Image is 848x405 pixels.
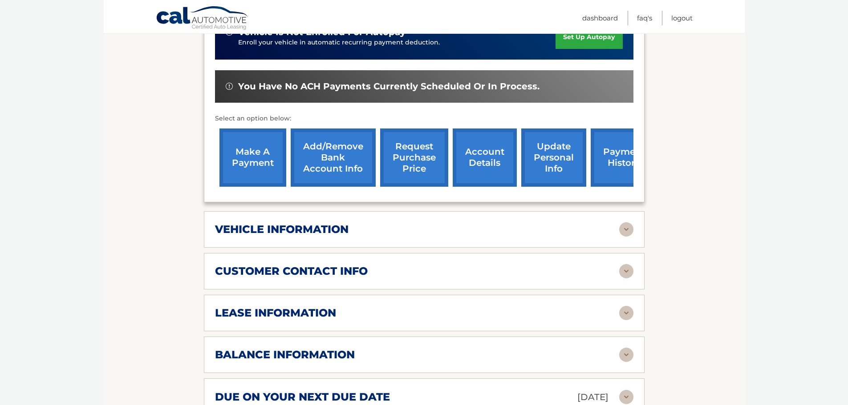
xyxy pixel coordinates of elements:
img: accordion-rest.svg [619,264,633,278]
h2: customer contact info [215,265,368,278]
a: payment history [591,128,657,187]
img: accordion-rest.svg [619,348,633,362]
a: make a payment [219,128,286,187]
h2: balance information [215,348,355,361]
img: accordion-rest.svg [619,306,633,320]
h2: due on your next due date [215,390,390,404]
img: accordion-rest.svg [619,390,633,404]
span: You have no ACH payments currently scheduled or in process. [238,81,540,92]
a: Cal Automotive [156,6,249,32]
p: [DATE] [577,389,609,405]
a: FAQ's [637,11,652,25]
a: set up autopay [556,25,622,49]
a: Dashboard [582,11,618,25]
a: Logout [671,11,693,25]
a: update personal info [521,128,586,187]
img: alert-white.svg [226,83,233,90]
a: Add/Remove bank account info [291,128,376,187]
img: accordion-rest.svg [619,222,633,237]
h2: vehicle information [215,223,349,236]
a: account details [453,128,517,187]
p: Select an option below: [215,113,633,124]
p: Enroll your vehicle in automatic recurring payment deduction. [238,38,556,48]
h2: lease information [215,306,336,320]
a: request purchase price [380,128,448,187]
